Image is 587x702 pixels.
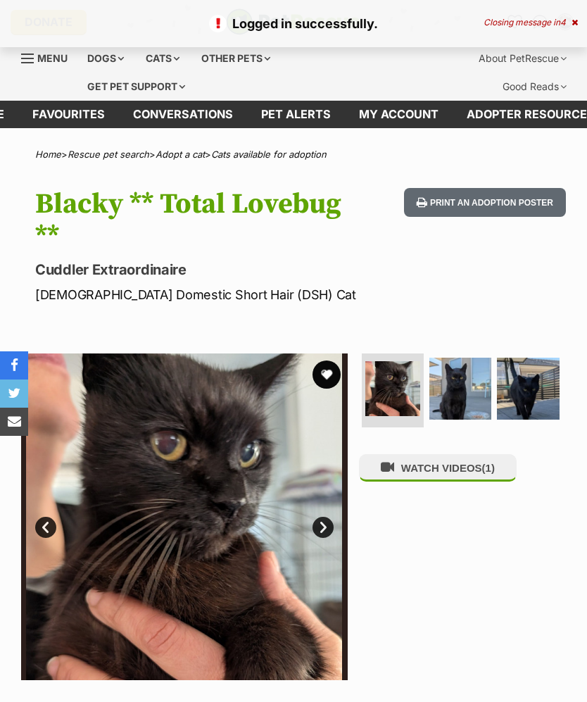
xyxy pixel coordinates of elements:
[484,18,578,27] div: Closing message in
[119,101,247,128] a: conversations
[497,358,559,420] img: Photo of Blacky ** Total Lovebug **
[211,149,327,160] a: Cats available for adoption
[469,44,576,73] div: About PetRescue
[21,353,348,680] img: Photo of Blacky ** Total Lovebug **
[35,149,61,160] a: Home
[429,358,491,420] img: Photo of Blacky ** Total Lovebug **
[35,517,56,538] a: Prev
[313,517,334,538] a: Next
[35,285,362,304] p: [DEMOGRAPHIC_DATA] Domestic Short Hair (DSH) Cat
[482,462,495,474] span: (1)
[345,101,453,128] a: My account
[359,454,517,482] button: WATCH VIDEOS(1)
[493,73,576,101] div: Good Reads
[18,101,119,128] a: Favourites
[191,44,280,73] div: Other pets
[21,44,77,70] a: Menu
[560,17,566,27] span: 4
[37,52,68,64] span: Menu
[156,149,205,160] a: Adopt a cat
[77,73,195,101] div: Get pet support
[35,260,362,280] p: Cuddler Extraordinaire
[14,14,573,33] p: Logged in successfully.
[247,101,345,128] a: Pet alerts
[68,149,149,160] a: Rescue pet search
[35,188,362,253] h1: Blacky ** Total Lovebug **
[77,44,134,73] div: Dogs
[365,361,420,416] img: Photo of Blacky ** Total Lovebug **
[136,44,189,73] div: Cats
[313,361,341,389] button: favourite
[404,188,566,217] button: Print an adoption poster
